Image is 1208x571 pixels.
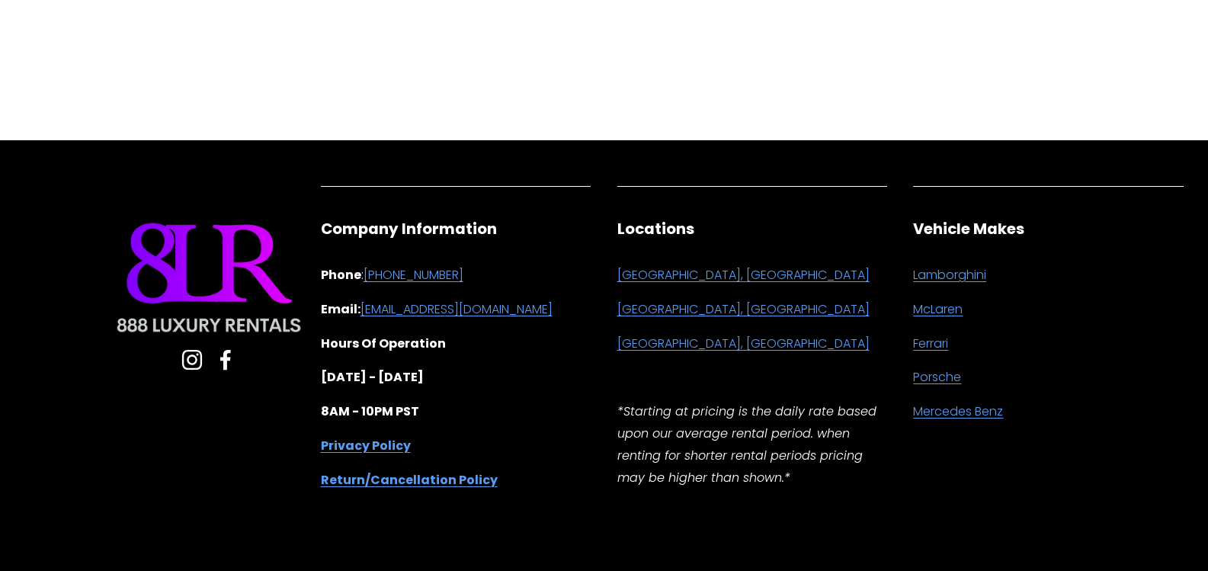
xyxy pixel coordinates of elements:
a: Return/Cancellation Policy [321,470,498,492]
p: : [321,265,591,287]
strong: [DATE] - [DATE] [321,368,424,386]
a: [GEOGRAPHIC_DATA], [GEOGRAPHIC_DATA] [617,265,870,287]
strong: Privacy Policy [321,437,411,454]
a: Instagram [181,349,203,371]
a: [EMAIL_ADDRESS][DOMAIN_NAME] [360,299,553,321]
a: Porsche [913,367,961,389]
strong: Email: [321,300,360,318]
a: Ferrari [913,333,948,355]
strong: 8AM - 10PM PST [321,403,419,420]
strong: Hours Of Operation [321,335,446,352]
a: [GEOGRAPHIC_DATA], [GEOGRAPHIC_DATA] [617,299,870,321]
a: Facebook [215,349,236,371]
a: Lamborghini [913,265,986,287]
a: [PHONE_NUMBER] [364,265,463,287]
strong: Return/Cancellation Policy [321,471,498,489]
a: [GEOGRAPHIC_DATA], [GEOGRAPHIC_DATA] [617,333,870,355]
strong: Locations [617,218,694,239]
strong: Vehicle Makes [913,218,1024,239]
a: Mercedes Benz [913,401,1003,423]
strong: Company Information [321,218,497,239]
a: Privacy Policy [321,435,411,457]
strong: Phone [321,266,361,284]
em: *Starting at pricing is the daily rate based upon our average rental period. when renting for sho... [617,403,880,486]
a: McLaren [913,299,963,321]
